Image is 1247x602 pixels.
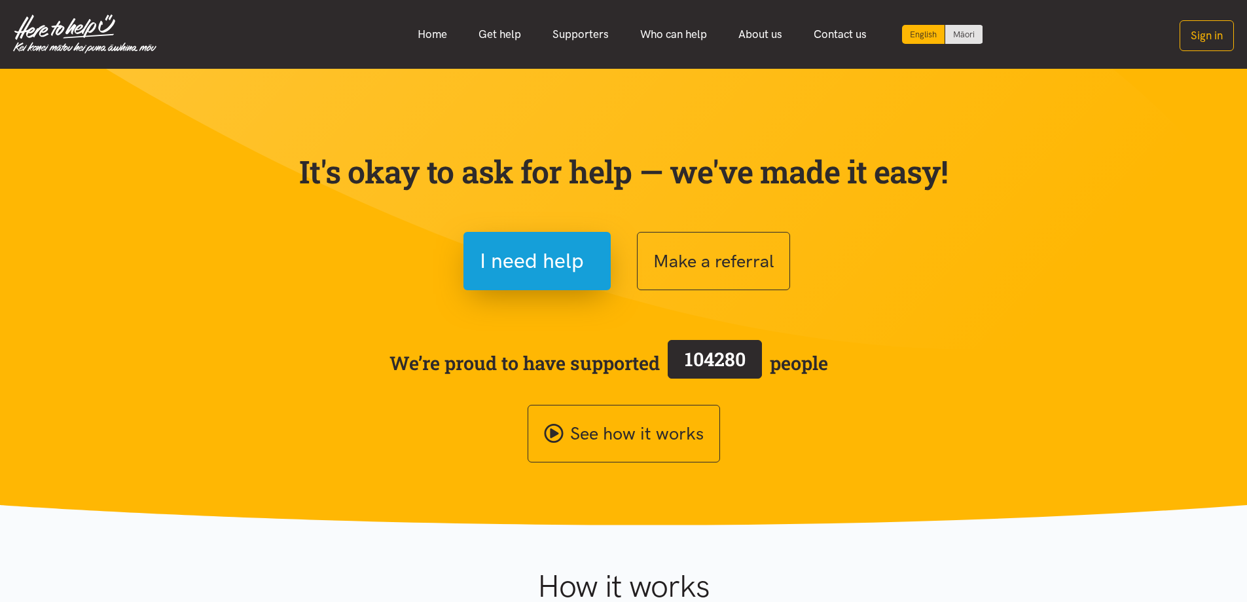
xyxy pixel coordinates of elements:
[902,25,945,44] div: Current language
[685,347,746,371] span: 104280
[723,20,798,48] a: About us
[528,405,720,463] a: See how it works
[537,20,624,48] a: Supporters
[660,337,770,388] a: 104280
[463,232,611,290] button: I need help
[402,20,463,48] a: Home
[945,25,983,44] a: Switch to Te Reo Māori
[624,20,723,48] a: Who can help
[480,244,584,278] span: I need help
[389,337,828,388] span: We’re proud to have supported people
[902,25,983,44] div: Language toggle
[13,14,156,54] img: Home
[297,153,951,191] p: It's okay to ask for help — we've made it easy!
[798,20,882,48] a: Contact us
[463,20,537,48] a: Get help
[1180,20,1234,51] button: Sign in
[637,232,790,290] button: Make a referral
